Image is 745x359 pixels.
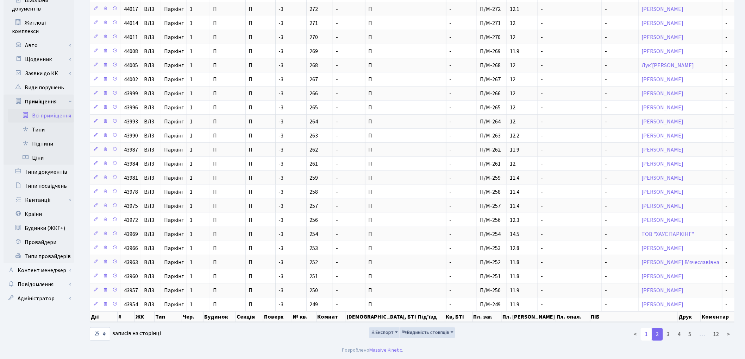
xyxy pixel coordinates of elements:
[90,327,161,341] label: записів на сторінці
[144,6,158,12] span: ВЛ3
[278,47,283,55] span: -3
[4,235,74,249] a: Провайдери
[8,193,74,207] a: Квитанції
[641,273,683,280] a: [PERSON_NAME]
[278,132,283,140] span: -3
[641,244,683,252] a: [PERSON_NAME]
[510,62,515,69] span: 12
[605,76,607,83] span: -
[641,230,694,238] a: ТОВ "ХАУС ПАРКІНГ"
[368,146,372,154] span: П
[309,146,318,154] span: 262
[164,20,184,26] span: Паркінг
[249,132,252,140] span: П
[605,33,607,41] span: -
[368,33,372,41] span: П
[725,118,727,126] span: -
[8,109,74,123] a: Всі приміщення
[510,146,519,154] span: 11.9
[684,328,696,341] a: 5
[278,104,283,111] span: -3
[8,123,74,137] a: Типи
[124,5,138,13] span: 44017
[641,118,683,126] a: [PERSON_NAME]
[278,33,283,41] span: -3
[369,327,400,338] button: Експорт
[309,132,318,140] span: 263
[605,5,607,13] span: -
[725,202,727,210] span: -
[249,202,252,210] span: П
[309,47,318,55] span: 269
[336,47,338,55] span: -
[213,33,217,41] span: П
[449,188,451,196] span: -
[336,202,338,210] span: -
[510,202,519,210] span: 11.4
[213,19,217,27] span: П
[541,188,543,196] span: -
[605,118,607,126] span: -
[725,62,727,69] span: -
[278,118,283,126] span: -3
[124,216,138,224] span: 43972
[725,188,727,196] span: -
[90,327,110,341] select: записів на сторінці
[641,132,683,140] a: [PERSON_NAME]
[213,132,217,140] span: П
[4,291,74,306] a: Адміністратор
[4,277,74,291] a: Повідомлення
[449,47,451,55] span: -
[124,132,138,140] span: 43990
[510,47,519,55] span: 11.9
[336,19,338,27] span: -
[480,90,501,97] span: П/М-266
[449,132,451,140] span: -
[641,328,652,341] a: 1
[124,62,138,69] span: 44005
[541,104,543,111] span: -
[449,104,451,111] span: -
[725,160,727,168] span: -
[124,160,138,168] span: 43984
[124,188,138,196] span: 43978
[541,90,543,97] span: -
[510,160,515,168] span: 12
[144,105,158,110] span: ВЛ3
[164,91,184,96] span: Паркінг
[190,104,193,111] span: 1
[309,33,318,41] span: 270
[164,119,184,124] span: Паркінг
[641,258,719,266] a: [PERSON_NAME] В’ячеславівна
[605,160,607,168] span: -
[449,33,451,41] span: -
[309,76,318,83] span: 267
[8,52,74,66] a: Щоденник
[449,160,451,168] span: -
[449,76,451,83] span: -
[144,91,158,96] span: ВЛ3
[541,5,543,13] span: -
[449,118,451,126] span: -
[249,76,252,83] span: П
[368,90,372,97] span: П
[674,328,685,341] a: 4
[605,62,607,69] span: -
[190,188,193,196] span: 1
[371,329,394,336] span: Експорт
[641,104,683,111] a: [PERSON_NAME]
[605,19,607,27] span: -
[144,119,158,124] span: ВЛ3
[510,90,515,97] span: 12
[309,62,318,69] span: 268
[480,104,501,111] span: П/М-265
[4,81,74,95] a: Види порушень
[605,132,607,140] span: -
[480,19,501,27] span: П/М-271
[336,104,338,111] span: -
[641,146,683,154] a: [PERSON_NAME]
[144,203,158,209] span: ВЛ3
[368,132,372,140] span: П
[190,90,193,97] span: 1
[278,76,283,83] span: -3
